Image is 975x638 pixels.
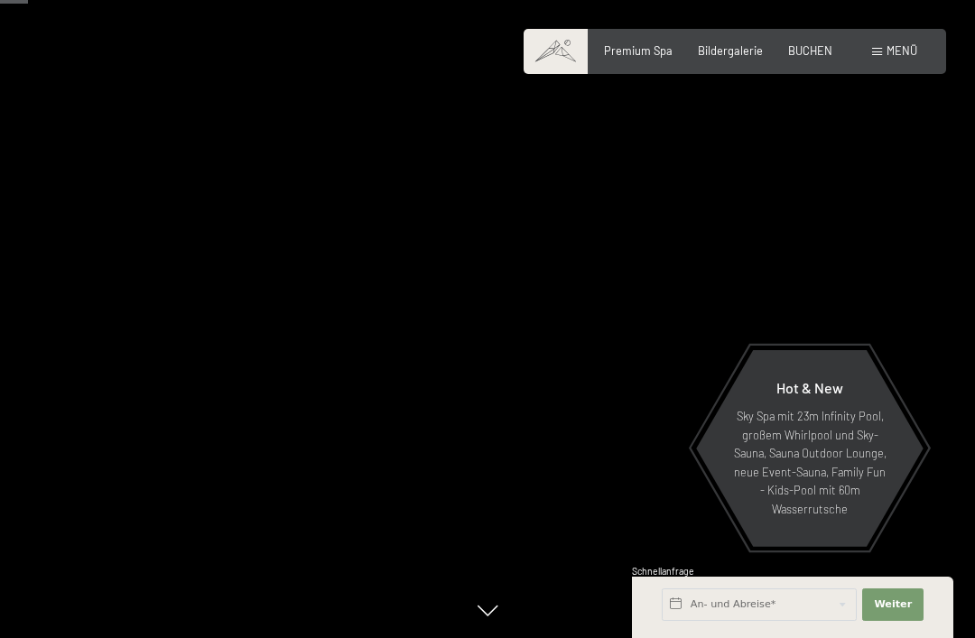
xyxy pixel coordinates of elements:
a: Bildergalerie [698,43,763,58]
span: Schnellanfrage [632,566,694,577]
button: Weiter [862,588,924,621]
span: Weiter [874,597,912,612]
p: Sky Spa mit 23m Infinity Pool, großem Whirlpool und Sky-Sauna, Sauna Outdoor Lounge, neue Event-S... [731,407,888,518]
a: BUCHEN [788,43,832,58]
span: Hot & New [776,379,843,396]
span: Menü [887,43,917,58]
a: Premium Spa [604,43,673,58]
a: Hot & New Sky Spa mit 23m Infinity Pool, großem Whirlpool und Sky-Sauna, Sauna Outdoor Lounge, ne... [695,349,924,548]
